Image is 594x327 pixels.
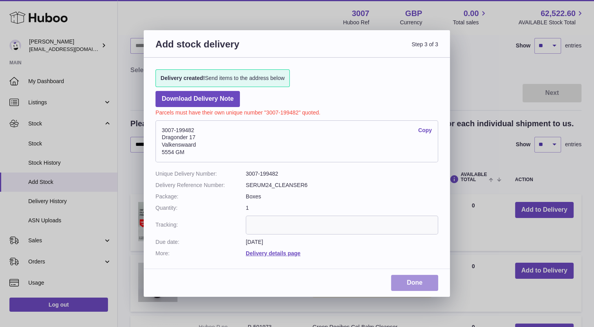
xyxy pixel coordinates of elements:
span: Step 3 of 3 [297,38,438,60]
p: Parcels must have their own unique number "3007-199482" quoted. [155,107,438,116]
dd: 3007-199482 [246,170,438,178]
h3: Add stock delivery [155,38,297,60]
dt: Package: [155,193,246,200]
address: 3007-199482 Dragonder 17 Valkenswaard 5554 GM [155,120,438,163]
dd: [DATE] [246,238,438,246]
a: Copy [418,127,432,134]
span: Send items to the address below [161,74,285,82]
dd: 1 [246,204,438,212]
strong: Delivery created! [161,75,205,81]
dt: Tracking: [155,216,246,234]
a: Delivery details page [246,250,300,256]
dd: Boxes [246,193,438,200]
dt: Due date: [155,238,246,246]
dt: More: [155,250,246,257]
a: Download Delivery Note [155,91,240,107]
dt: Unique Delivery Number: [155,170,246,178]
dd: SERUM24_CLEANSER6 [246,182,438,189]
a: Done [391,275,438,291]
dt: Quantity: [155,204,246,212]
dt: Delivery Reference Number: [155,182,246,189]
